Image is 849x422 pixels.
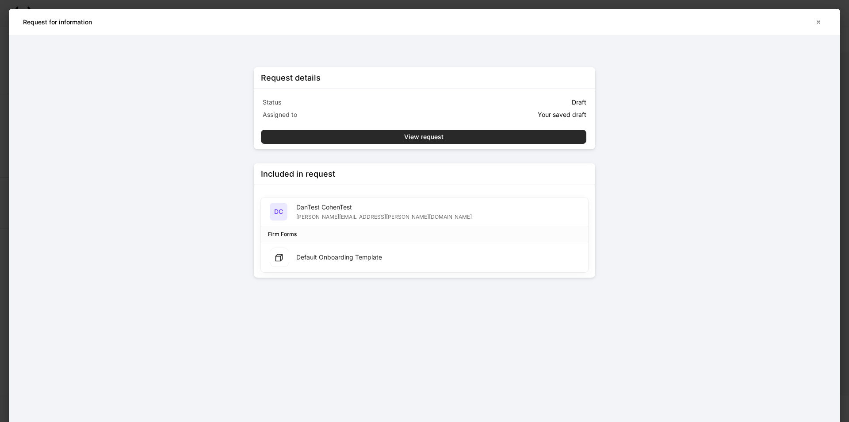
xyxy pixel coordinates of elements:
p: Status [263,98,423,107]
p: Assigned to [263,110,423,119]
p: Draft [572,98,586,107]
div: Request details [261,73,321,83]
div: Default Onboarding Template [296,253,382,262]
div: View request [404,134,444,140]
div: Firm Forms [268,230,297,238]
button: View request [261,130,586,144]
h5: DC [274,207,283,216]
div: Included in request [261,169,335,179]
p: Your saved draft [538,110,586,119]
div: [PERSON_NAME][EMAIL_ADDRESS][PERSON_NAME][DOMAIN_NAME] [296,212,472,221]
div: DanTest CohenTest [296,203,472,212]
h5: Request for information [23,18,92,27]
